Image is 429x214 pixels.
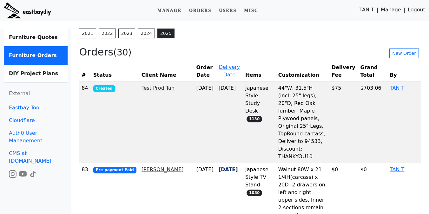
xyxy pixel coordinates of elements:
a: Eastbay Tool [4,101,68,114]
a: Orders [187,5,214,16]
a: CMS at [DOMAIN_NAME] [4,147,68,167]
span: Japanese Style TV Stand [245,166,268,195]
td: [DATE] [194,82,216,163]
span: External [9,90,30,96]
a: Watch the build video or pictures on YouTube [19,171,27,177]
a: 2025 [157,29,175,38]
a: Misc [241,5,261,16]
b: 1080 [247,190,262,196]
a: Pre-payment Paid [93,166,136,172]
th: Customization [276,61,329,82]
small: ( 30 ) [113,47,132,58]
td: $ 75 [329,82,358,163]
a: Watch the build video or pictures on TikTok [29,171,37,177]
a: New Order [389,49,419,58]
a: Created [93,85,115,91]
a: Manage [155,5,184,16]
a: Watch the build video or pictures on Instagram [9,171,16,177]
span: | [404,6,405,16]
th: Status [91,61,139,82]
th: Items [243,61,276,82]
b: Furniture Orders [9,52,57,58]
td: $ 703.06 [358,82,387,163]
th: # [79,61,90,82]
a: 2021 [79,29,96,38]
a: 2023 [118,29,135,38]
a: Test Prod Tan [142,85,175,91]
td: 44"W, 31.5"H (incl. 25" legs), 20"D, Red Oak lumber, Maple Plywood panels, Original 25" Legs, Top... [276,82,329,163]
a: 2022 [99,29,116,38]
button: Delivery Date [219,63,240,79]
th: Grand Total [358,61,387,82]
a: Furniture Orders [4,46,68,65]
td: [DATE] [216,82,243,163]
b: 1130 [247,116,262,122]
a: DIY Project Plans [4,65,68,82]
img: eastbaydiy [4,3,51,18]
a: Manage [381,6,401,16]
a: Cloudflare [4,114,68,127]
th: Order Date [194,61,216,82]
h2: Orders [79,46,131,58]
a: Furniture Quotes [4,29,68,47]
a: 2024 [138,29,155,38]
span: Created [93,85,115,92]
a: TAN T [390,166,404,172]
b: Furniture Quotes [9,34,58,40]
td: 84 [79,82,90,163]
a: Logout [408,6,425,16]
b: DIY Project Plans [9,70,58,76]
th: Client Name [139,61,194,82]
a: Users [216,5,239,16]
a: TAN T [360,6,374,16]
th: Delivery Fee [329,61,358,82]
a: TAN T [390,85,404,91]
a: [PERSON_NAME] [142,166,184,172]
span: | [377,6,378,16]
span: Japanese Style Study Desk [245,85,268,121]
a: Auth0 User Management [4,127,68,147]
